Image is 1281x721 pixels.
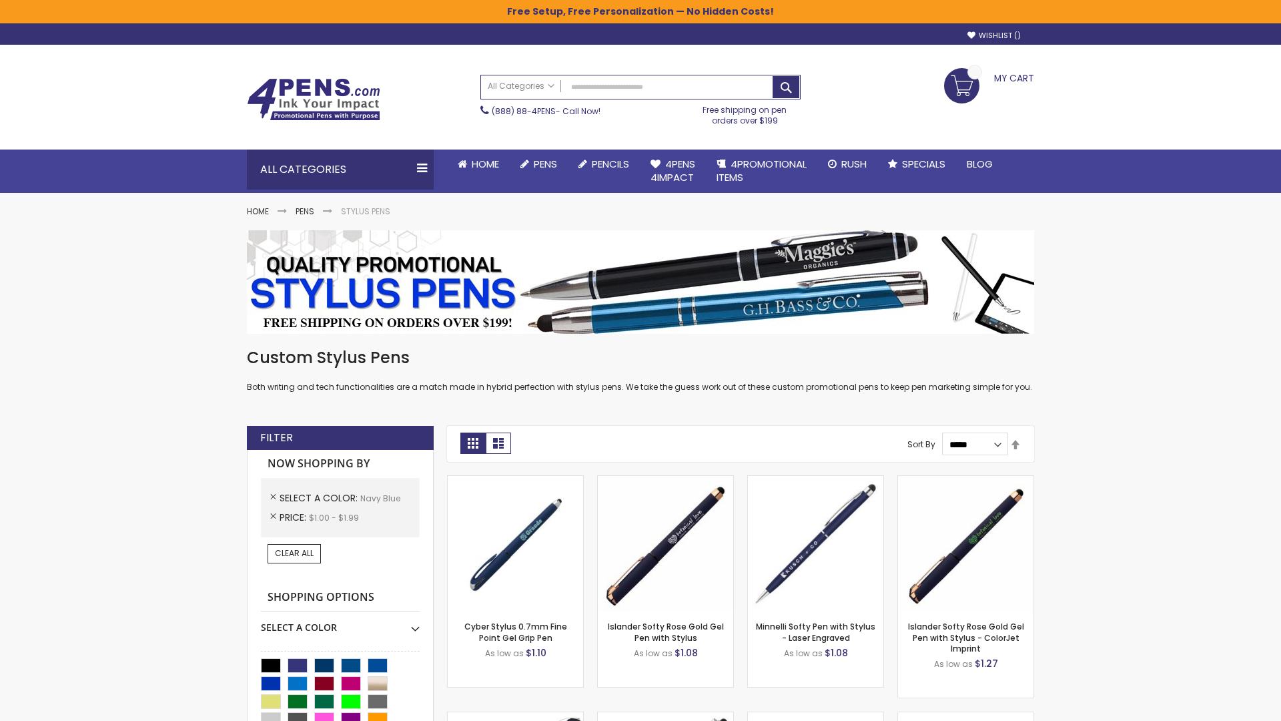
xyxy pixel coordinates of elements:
div: Free shipping on pen orders over $199 [689,99,801,126]
a: Clear All [268,544,321,563]
strong: Grid [460,433,486,454]
a: Cyber Stylus 0.7mm Fine Point Gel Grip Pen [464,621,567,643]
a: Blog [956,150,1003,179]
span: As low as [485,648,524,659]
a: Minnelli Softy Pen with Stylus - Laser Engraved [756,621,875,643]
a: Wishlist [967,31,1021,41]
span: Home [472,157,499,171]
a: Cyber Stylus 0.7mm Fine Point Gel Grip Pen-Navy Blue [448,475,583,487]
img: Islander Softy Rose Gold Gel Pen with Stylus-Navy Blue [598,476,733,612]
span: As low as [784,648,823,659]
strong: Now Shopping by [261,450,420,478]
span: - Call Now! [492,105,600,117]
a: All Categories [481,75,561,97]
label: Sort By [907,439,935,450]
img: Stylus Pens [247,230,1034,334]
a: Islander Softy Rose Gold Gel Pen with Stylus [608,621,724,643]
a: Minnelli Softy Pen with Stylus - Laser Engraved-Navy Blue [748,475,883,487]
a: 4PROMOTIONALITEMS [706,150,817,193]
span: As low as [634,648,673,659]
a: Home [447,150,510,179]
span: $1.08 [675,646,698,660]
img: Cyber Stylus 0.7mm Fine Point Gel Grip Pen-Navy Blue [448,476,583,612]
strong: Shopping Options [261,583,420,612]
div: All Categories [247,150,434,190]
a: Specials [877,150,956,179]
span: Pencils [592,157,629,171]
span: Select A Color [280,491,360,505]
span: Blog [967,157,993,171]
span: $1.08 [825,646,848,660]
a: Pens [296,206,314,217]
span: 4Pens 4impact [651,157,695,184]
div: Select A Color [261,612,420,634]
a: Home [247,206,269,217]
span: Navy Blue [360,493,400,504]
a: Pens [510,150,568,179]
img: 4Pens Custom Pens and Promotional Products [247,78,380,121]
span: Price [280,511,309,524]
a: 4Pens4impact [640,150,706,193]
img: Islander Softy Rose Gold Gel Pen with Stylus - ColorJet Imprint-Navy Blue [898,476,1033,612]
span: $1.27 [975,657,998,670]
a: Islander Softy Rose Gold Gel Pen with Stylus - ColorJet Imprint [908,621,1024,654]
div: Both writing and tech functionalities are a match made in hybrid perfection with stylus pens. We ... [247,347,1034,393]
span: As low as [934,658,973,670]
span: Specials [902,157,945,171]
a: Pencils [568,150,640,179]
span: 4PROMOTIONAL ITEMS [717,157,807,184]
span: $1.10 [526,646,546,660]
a: Islander Softy Rose Gold Gel Pen with Stylus - ColorJet Imprint-Navy Blue [898,475,1033,487]
a: (888) 88-4PENS [492,105,556,117]
a: Rush [817,150,877,179]
strong: Stylus Pens [341,206,390,217]
h1: Custom Stylus Pens [247,347,1034,369]
span: Rush [841,157,867,171]
a: Islander Softy Rose Gold Gel Pen with Stylus-Navy Blue [598,475,733,487]
span: All Categories [488,81,554,91]
strong: Filter [260,431,293,445]
span: Clear All [275,547,314,559]
span: Pens [534,157,557,171]
img: Minnelli Softy Pen with Stylus - Laser Engraved-Navy Blue [748,476,883,612]
span: $1.00 - $1.99 [309,512,359,523]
